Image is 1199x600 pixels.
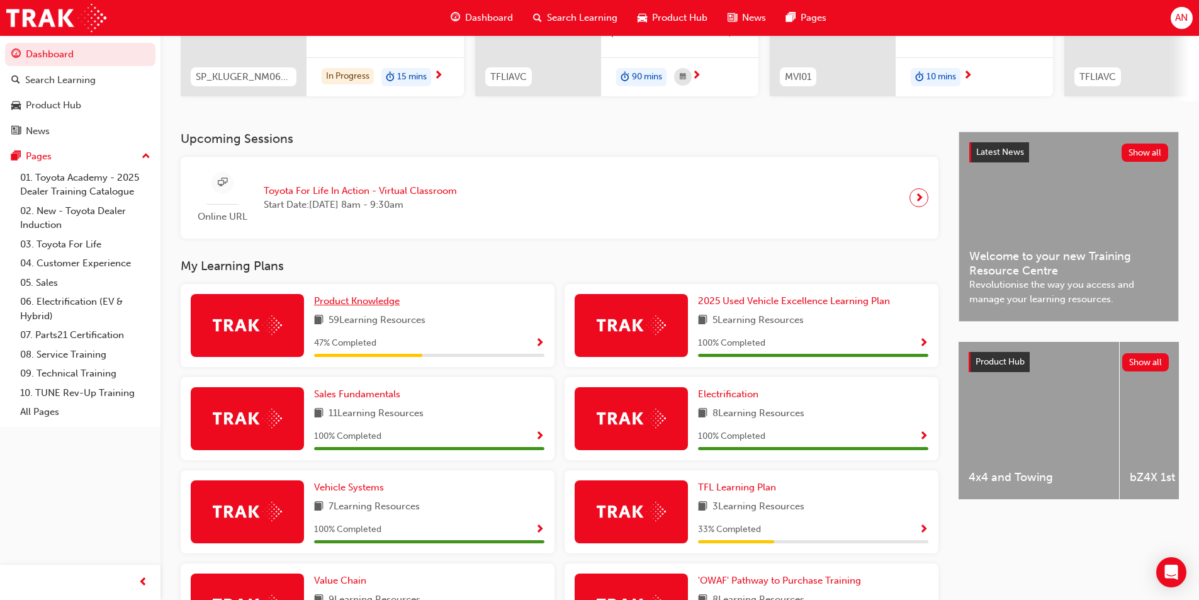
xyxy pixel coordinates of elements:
[698,294,895,308] a: 2025 Used Vehicle Excellence Learning Plan
[718,5,776,31] a: news-iconNews
[535,524,544,536] span: Show Progress
[5,69,155,92] a: Search Learning
[314,482,384,493] span: Vehicle Systems
[15,402,155,422] a: All Pages
[465,11,513,25] span: Dashboard
[680,69,686,85] span: calendar-icon
[742,11,766,25] span: News
[523,5,628,31] a: search-iconSearch Learning
[196,70,291,84] span: SP_KLUGER_NM0621_EL01
[191,210,254,224] span: Online URL
[638,10,647,26] span: car-icon
[698,574,866,588] a: 'OWAF' Pathway to Purchase Training
[314,294,405,308] a: Product Knowledge
[11,100,21,111] span: car-icon
[969,352,1169,372] a: Product HubShow all
[1156,557,1186,587] div: Open Intercom Messenger
[138,575,148,591] span: prev-icon
[919,522,928,538] button: Show Progress
[142,149,150,165] span: up-icon
[451,10,460,26] span: guage-icon
[915,69,924,86] span: duration-icon
[314,387,405,402] a: Sales Fundamentals
[692,71,701,82] span: next-icon
[785,70,811,84] span: MVI01
[628,5,718,31] a: car-iconProduct Hub
[314,313,324,329] span: book-icon
[181,132,938,146] h3: Upcoming Sessions
[969,278,1168,306] span: Revolutionise the way you access and manage your learning resources.
[6,4,106,32] a: Trak
[329,313,425,329] span: 59 Learning Resources
[213,315,282,335] img: Trak
[322,68,374,85] div: In Progress
[5,40,155,145] button: DashboardSearch LearningProduct HubNews
[314,295,400,307] span: Product Knowledge
[698,429,765,444] span: 100 % Completed
[5,94,155,117] a: Product Hub
[441,5,523,31] a: guage-iconDashboard
[15,345,155,365] a: 08. Service Training
[926,70,956,84] span: 10 mins
[698,387,763,402] a: Electrification
[976,356,1025,367] span: Product Hub
[386,69,395,86] span: duration-icon
[698,499,707,515] span: book-icon
[963,71,972,82] span: next-icon
[632,70,662,84] span: 90 mins
[329,406,424,422] span: 11 Learning Resources
[597,409,666,428] img: Trak
[264,184,457,198] span: Toyota For Life In Action - Virtual Classroom
[314,574,371,588] a: Value Chain
[26,124,50,139] div: News
[547,11,617,25] span: Search Learning
[698,406,707,422] span: book-icon
[959,132,1179,322] a: Latest NewsShow allWelcome to your new Training Resource CentreRevolutionise the way you access a...
[1122,353,1169,371] button: Show all
[969,142,1168,162] a: Latest NewsShow all
[652,11,707,25] span: Product Hub
[776,5,836,31] a: pages-iconPages
[919,336,928,351] button: Show Progress
[434,71,443,82] span: next-icon
[218,175,227,191] span: sessionType_ONLINE_URL-icon
[329,499,420,515] span: 7 Learning Resources
[959,342,1119,499] a: 4x4 and Towing
[11,126,21,137] span: news-icon
[621,69,629,86] span: duration-icon
[314,499,324,515] span: book-icon
[597,502,666,521] img: Trak
[915,189,924,207] span: next-icon
[535,429,544,444] button: Show Progress
[5,43,155,66] a: Dashboard
[181,259,938,273] h3: My Learning Plans
[213,502,282,521] img: Trak
[728,10,737,26] span: news-icon
[15,292,155,325] a: 06. Electrification (EV & Hybrid)
[15,254,155,273] a: 04. Customer Experience
[801,11,826,25] span: Pages
[15,383,155,403] a: 10. TUNE Rev-Up Training
[26,149,52,164] div: Pages
[15,325,155,345] a: 07. Parts21 Certification
[698,575,861,586] span: 'OWAF' Pathway to Purchase Training
[698,388,758,400] span: Electrification
[786,10,796,26] span: pages-icon
[213,409,282,428] img: Trak
[919,431,928,443] span: Show Progress
[11,49,21,60] span: guage-icon
[698,313,707,329] span: book-icon
[264,198,457,212] span: Start Date: [DATE] 8am - 9:30am
[698,295,890,307] span: 2025 Used Vehicle Excellence Learning Plan
[314,388,400,400] span: Sales Fundamentals
[919,524,928,536] span: Show Progress
[15,235,155,254] a: 03. Toyota For Life
[1122,144,1169,162] button: Show all
[314,429,381,444] span: 100 % Completed
[314,336,376,351] span: 47 % Completed
[5,145,155,168] button: Pages
[535,336,544,351] button: Show Progress
[15,364,155,383] a: 09. Technical Training
[976,147,1024,157] span: Latest News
